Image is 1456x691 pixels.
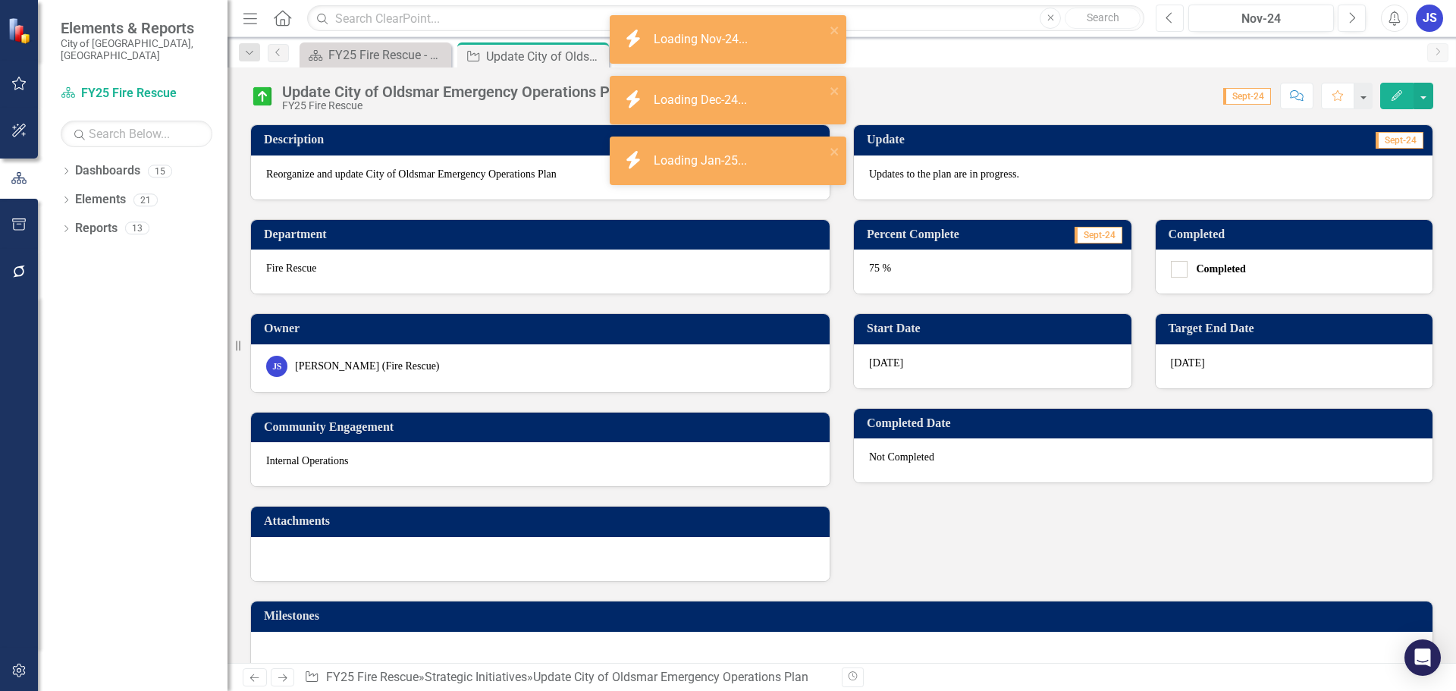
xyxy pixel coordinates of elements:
[326,670,419,684] a: FY25 Fire Rescue
[133,193,158,206] div: 21
[867,322,1124,335] h3: Start Date
[264,322,822,335] h3: Owner
[282,100,630,112] div: FY25 Fire Rescue
[1194,10,1329,28] div: Nov-24
[75,220,118,237] a: Reports
[1087,11,1119,24] span: Search
[1188,5,1334,32] button: Nov-24
[1171,357,1205,369] span: [DATE]
[61,85,212,102] a: FY25 Fire Rescue
[869,357,903,369] span: [DATE]
[266,262,316,274] span: Fire Rescue
[264,133,822,146] h3: Description
[1075,227,1122,243] span: Sept-24
[61,121,212,147] input: Search Below...
[830,143,840,160] button: close
[264,514,822,528] h3: Attachments
[264,420,822,434] h3: Community Engagement
[1065,8,1141,29] button: Search
[264,609,1425,623] h3: Milestones
[266,455,348,466] span: Internal Operations
[61,37,212,62] small: City of [GEOGRAPHIC_DATA], [GEOGRAPHIC_DATA]
[654,152,751,170] div: Loading Jan-25...
[328,46,447,64] div: FY25 Fire Rescue - Strategic Plan
[75,191,126,209] a: Elements
[304,669,830,686] div: » »
[867,133,1109,146] h3: Update
[1169,322,1426,335] h3: Target End Date
[830,21,840,39] button: close
[486,47,605,66] div: Update City of Oldsmar Emergency Operations Plan
[1169,228,1426,241] h3: Completed
[533,670,808,684] div: Update City of Oldsmar Emergency Operations Plan
[295,359,440,374] div: [PERSON_NAME] (Fire Rescue)
[654,31,752,49] div: Loading Nov-24...
[148,165,172,177] div: 15
[869,167,1417,182] p: Updates to the plan are in progress.
[266,356,287,377] div: JS
[307,5,1144,32] input: Search ClearPoint...
[75,162,140,180] a: Dashboards
[425,670,527,684] a: Strategic Initiatives
[264,228,822,241] h3: Department
[867,228,1034,241] h3: Percent Complete
[266,167,814,182] p: Reorganize and update City of Oldsmar Emergency Operations Plan
[867,416,1425,430] h3: Completed Date
[1416,5,1443,32] button: JS
[830,82,840,99] button: close
[125,222,149,235] div: 13
[282,83,630,100] div: Update City of Oldsmar Emergency Operations Plan
[61,19,212,37] span: Elements & Reports
[1376,132,1423,149] span: Sept-24
[303,46,447,64] a: FY25 Fire Rescue - Strategic Plan
[250,84,275,108] img: On Target
[1404,639,1441,676] div: Open Intercom Messenger
[854,438,1432,482] div: Not Completed
[854,250,1131,294] div: 75 %
[1223,88,1271,105] span: Sept-24
[8,17,34,43] img: ClearPoint Strategy
[654,92,751,109] div: Loading Dec-24...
